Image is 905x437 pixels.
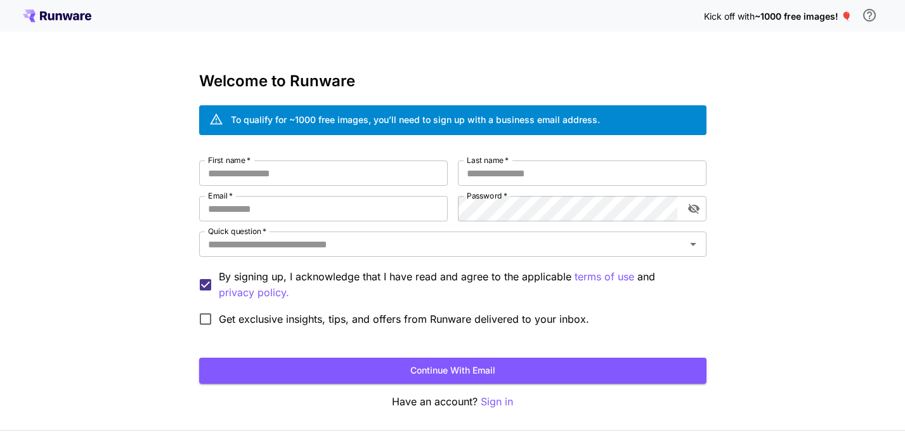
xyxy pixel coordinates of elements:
button: toggle password visibility [682,197,705,220]
label: Quick question [208,226,266,237]
button: Sign in [481,394,513,410]
label: Password [467,190,507,201]
button: Open [684,235,702,253]
h3: Welcome to Runware [199,72,706,90]
div: To qualify for ~1000 free images, you’ll need to sign up with a business email address. [231,113,600,126]
span: Kick off with [704,11,755,22]
button: By signing up, I acknowledge that I have read and agree to the applicable and privacy policy. [575,269,634,285]
p: Have an account? [199,394,706,410]
button: Continue with email [199,358,706,384]
span: Get exclusive insights, tips, and offers from Runware delivered to your inbox. [219,311,589,327]
label: Last name [467,155,509,166]
p: terms of use [575,269,634,285]
label: First name [208,155,251,166]
label: Email [208,190,233,201]
button: By signing up, I acknowledge that I have read and agree to the applicable terms of use and [219,285,289,301]
span: ~1000 free images! 🎈 [755,11,852,22]
button: In order to qualify for free credit, you need to sign up with a business email address and click ... [857,3,882,28]
p: privacy policy. [219,285,289,301]
p: By signing up, I acknowledge that I have read and agree to the applicable and [219,269,696,301]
